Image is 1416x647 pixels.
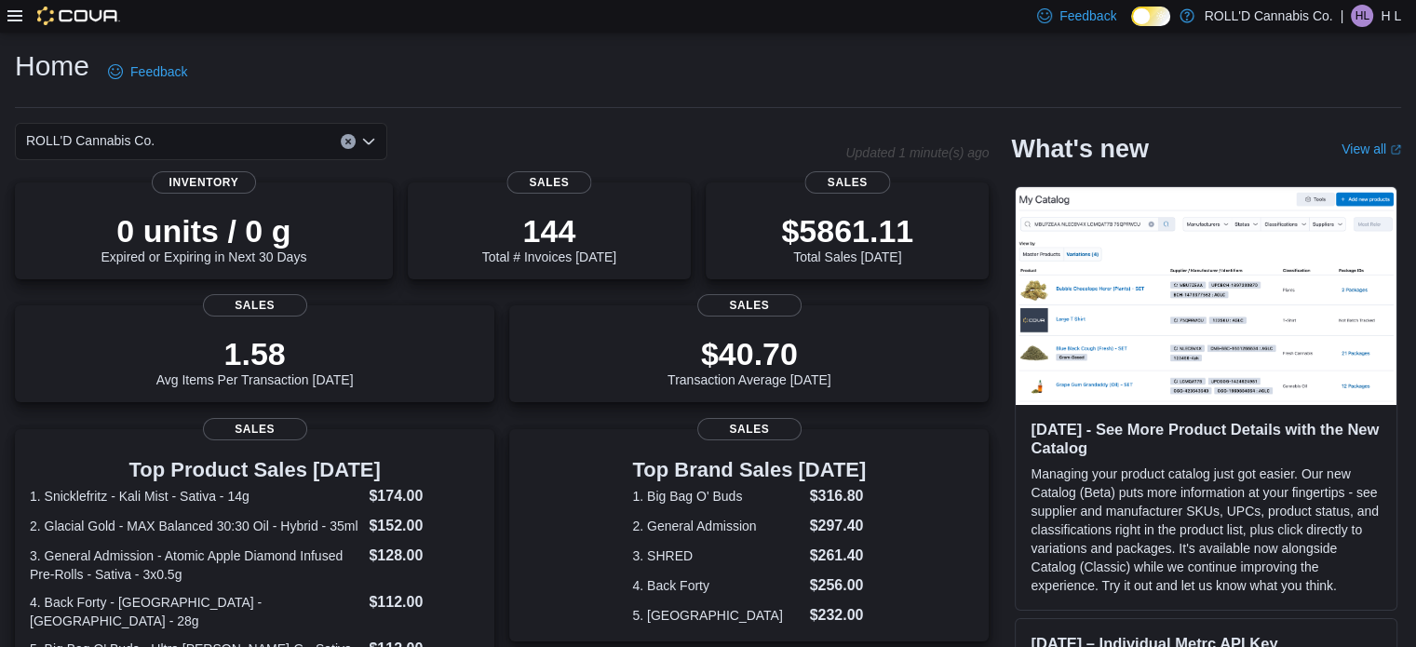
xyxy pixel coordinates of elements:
p: Updated 1 minute(s) ago [845,145,989,160]
h2: What's new [1011,134,1148,164]
div: Total Sales [DATE] [781,212,913,264]
button: Clear input [341,134,356,149]
span: Inventory [152,171,256,194]
p: $5861.11 [781,212,913,249]
dd: $174.00 [369,485,479,507]
span: Sales [697,418,802,440]
dt: 5. [GEOGRAPHIC_DATA] [632,606,802,625]
dd: $152.00 [369,515,479,537]
dd: $128.00 [369,545,479,567]
dd: $232.00 [810,604,867,627]
dd: $316.80 [810,485,867,507]
div: Total # Invoices [DATE] [482,212,616,264]
h3: Top Brand Sales [DATE] [632,459,866,481]
dt: 1. Big Bag O' Buds [632,487,802,505]
dt: 2. Glacial Gold - MAX Balanced 30:30 Oil - Hybrid - 35ml [30,517,361,535]
dt: 2. General Admission [632,517,802,535]
h3: [DATE] - See More Product Details with the New Catalog [1031,420,1382,457]
h3: Top Product Sales [DATE] [30,459,479,481]
dt: 1. Snicklefritz - Kali Mist - Sativa - 14g [30,487,361,505]
h1: Home [15,47,89,85]
div: Transaction Average [DATE] [668,335,831,387]
dd: $256.00 [810,574,867,597]
span: Sales [697,294,802,317]
div: Avg Items Per Transaction [DATE] [156,335,354,387]
img: Cova [37,7,120,25]
dd: $297.40 [810,515,867,537]
span: Sales [203,294,307,317]
dt: 4. Back Forty [632,576,802,595]
p: | [1341,5,1344,27]
p: 144 [482,212,616,249]
dd: $112.00 [369,591,479,613]
span: Feedback [1059,7,1116,25]
dt: 3. SHRED [632,546,802,565]
svg: External link [1390,144,1401,155]
p: 0 units / 0 g [101,212,306,249]
dt: 3. General Admission - Atomic Apple Diamond Infused Pre-Rolls - Sativa - 3x0.5g [30,546,361,584]
span: Dark Mode [1131,26,1132,27]
span: Sales [203,418,307,440]
p: H L [1381,5,1401,27]
p: Managing your product catalog just got easier. Our new Catalog (Beta) puts more information at yo... [1031,465,1382,595]
a: Feedback [101,53,195,90]
input: Dark Mode [1131,7,1170,26]
p: ROLL'D Cannabis Co. [1204,5,1332,27]
div: Expired or Expiring in Next 30 Days [101,212,306,264]
dd: $261.40 [810,545,867,567]
a: View allExternal link [1342,142,1401,156]
div: H L [1351,5,1373,27]
p: $40.70 [668,335,831,372]
p: 1.58 [156,335,354,372]
span: HL [1355,5,1369,27]
dt: 4. Back Forty - [GEOGRAPHIC_DATA] - [GEOGRAPHIC_DATA] - 28g [30,593,361,630]
span: Sales [506,171,591,194]
span: ROLL'D Cannabis Co. [26,129,155,152]
span: Feedback [130,62,187,81]
button: Open list of options [361,134,376,149]
span: Sales [805,171,890,194]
